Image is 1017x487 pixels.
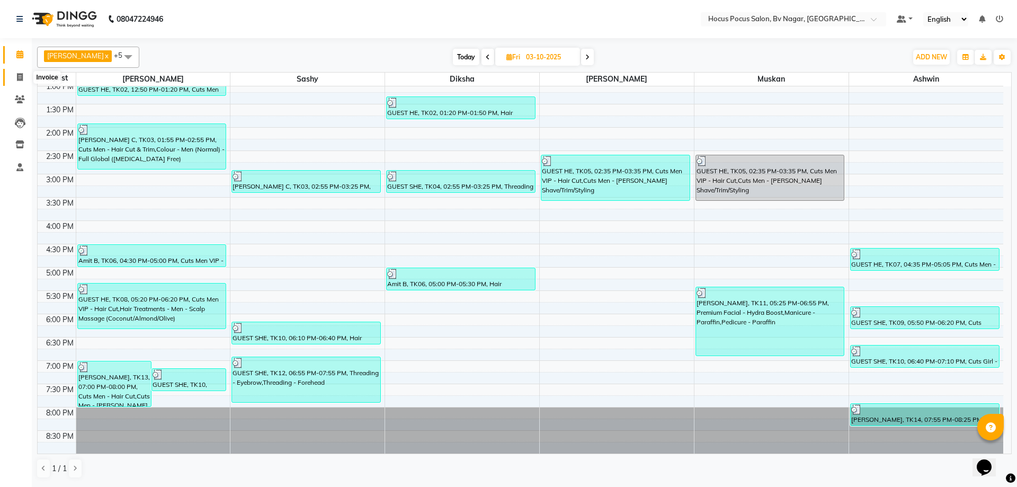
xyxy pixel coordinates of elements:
[78,124,226,169] div: [PERSON_NAME] C, TK03, 01:55 PM-02:55 PM, Cuts Men - Hair Cut & Trim,Colour - Men (Normal) - Full...
[44,174,76,185] div: 3:00 PM
[694,73,849,86] span: Muskan
[44,221,76,232] div: 4:00 PM
[913,50,950,65] button: ADD NEW
[387,268,535,290] div: Amit B, TK06, 05:00 PM-05:30 PM, Hair Treatments - Men - Scalp Massage (Coconut/Almond/Olive)
[851,346,999,367] div: GUEST SHE, TK10, 06:40 PM-07:10 PM, Cuts Girl - Hair Cut
[851,307,999,329] div: GUEST SHE, TK09, 05:50 PM-06:20 PM, Cuts Women - Hair Cut
[232,322,380,344] div: GUEST SHE, TK10, 06:10 PM-06:40 PM, Hair Treatments - Women - Moroccan Hair Spa
[152,369,226,391] div: GUEST SHE, TK10, 07:10 PM-07:40 PM, Cuts Men - Hair Cut
[114,51,130,59] span: +5
[44,361,76,372] div: 7:00 PM
[232,357,380,402] div: GUEST SHE, TK12, 06:55 PM-07:55 PM, Threading - Eyebrow,Threading - Forehead
[232,171,380,192] div: [PERSON_NAME] C, TK03, 02:55 PM-03:25 PM, Foot Reflexology
[76,73,230,86] span: [PERSON_NAME]
[44,431,76,442] div: 8:30 PM
[387,171,535,192] div: GUEST SHE, TK04, 02:55 PM-03:25 PM, Threading - Eyebrow
[44,268,76,279] div: 5:00 PM
[504,53,523,61] span: Fri
[851,249,999,270] div: GUEST HE, TK07, 04:35 PM-05:05 PM, Cuts Men - Hair Cut
[44,244,76,255] div: 4:30 PM
[52,463,67,474] span: 1 / 1
[27,4,100,34] img: logo
[44,151,76,162] div: 2:30 PM
[453,49,479,65] span: Today
[44,291,76,302] div: 5:30 PM
[849,73,1003,86] span: Ashwin
[78,245,226,267] div: Amit B, TK06, 04:30 PM-05:00 PM, Cuts Men VIP - Hair Cut
[44,338,76,349] div: 6:30 PM
[33,71,60,84] div: Invoice
[696,155,844,200] div: GUEST HE, TK05, 02:35 PM-03:35 PM, Cuts Men VIP - Hair Cut,Cuts Men - [PERSON_NAME] Shave/Trim/St...
[973,445,1006,476] iframe: chat widget
[916,53,947,61] span: ADD NEW
[385,73,539,86] span: Diksha
[104,51,109,60] a: x
[387,97,535,119] div: GUEST HE, TK02, 01:20 PM-01:50 PM, Hair Treatments - Men - Scalp Massage (Coconut/Almond/Olive)
[117,4,163,34] b: 08047224946
[78,284,226,329] div: GUEST HE, TK08, 05:20 PM-06:20 PM, Cuts Men VIP - Hair Cut,Hair Treatments - Men - Scalp Massage ...
[44,314,76,325] div: 6:00 PM
[44,384,76,395] div: 7:30 PM
[541,155,690,200] div: GUEST HE, TK05, 02:35 PM-03:35 PM, Cuts Men VIP - Hair Cut,Cuts Men - [PERSON_NAME] Shave/Trim/St...
[44,104,76,116] div: 1:30 PM
[44,81,76,92] div: 1:00 PM
[851,404,999,426] div: [PERSON_NAME], TK14, 07:55 PM-08:25 PM, Cuts Men - Hair Cut & Trim
[44,408,76,419] div: 8:00 PM
[44,128,76,139] div: 2:00 PM
[540,73,694,86] span: [PERSON_NAME]
[230,73,385,86] span: Sashy
[523,49,576,65] input: 2025-10-03
[44,198,76,209] div: 3:30 PM
[696,287,844,356] div: [PERSON_NAME], TK11, 05:25 PM-06:55 PM, Premium Facial - Hydra Boost,Manicure - Paraffin,Pedicure...
[47,51,104,60] span: [PERSON_NAME]
[78,361,151,406] div: [PERSON_NAME], TK13, 07:00 PM-08:00 PM, Cuts Men - Hair Cut,Cuts Men - [PERSON_NAME] Shave/Trim/S...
